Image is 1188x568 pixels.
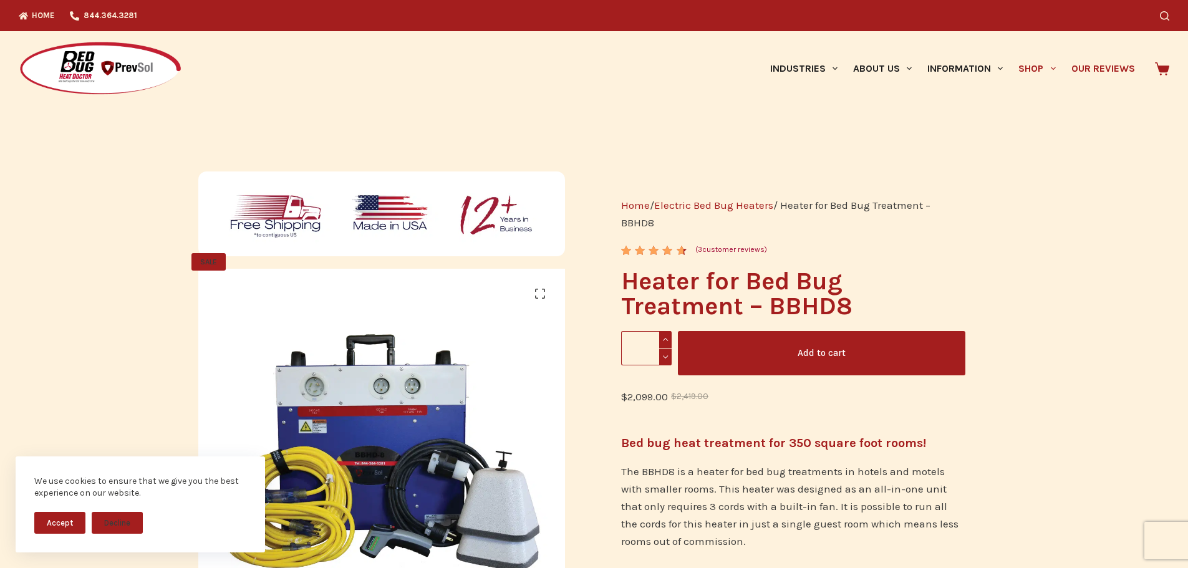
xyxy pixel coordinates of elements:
a: Front of the BBHD8 Bed Bug Heater [565,445,932,458]
bdi: 2,099.00 [621,390,668,403]
p: The BBHD8 is a heater for bed bug treatments in hotels and motels with smaller rooms. This heater... [621,463,965,550]
a: Shop [1011,31,1063,106]
a: Home [621,199,650,211]
a: View full-screen image gallery [528,281,553,306]
span: $ [671,392,677,401]
strong: Bed bug heat treatment for 350 square foot rooms! [621,436,926,450]
button: Search [1160,11,1169,21]
a: Information [920,31,1011,106]
div: We use cookies to ensure that we give you the best experience on our website. [34,475,246,499]
span: $ [621,390,627,403]
span: 3 [621,246,630,265]
button: Add to cart [678,331,965,375]
img: Prevsol/Bed Bug Heat Doctor [19,41,182,97]
nav: Primary [762,31,1142,106]
a: Our Reviews [1063,31,1142,106]
nav: Breadcrumb [621,196,965,231]
button: Open LiveChat chat widget [10,5,47,42]
a: (3customer reviews) [695,244,767,256]
bdi: 2,419.00 [671,392,708,401]
span: Rated out of 5 based on customer ratings [621,246,683,332]
h1: Heater for Bed Bug Treatment – BBHD8 [621,269,965,319]
button: Decline [92,512,143,534]
span: SALE [191,253,226,271]
input: Product quantity [621,331,672,365]
button: Accept [34,512,85,534]
a: About Us [845,31,919,106]
div: Rated 4.67 out of 5 [621,246,688,255]
a: Electric Bed Bug Heaters [654,199,773,211]
a: Industries [762,31,845,106]
span: 3 [698,245,702,254]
